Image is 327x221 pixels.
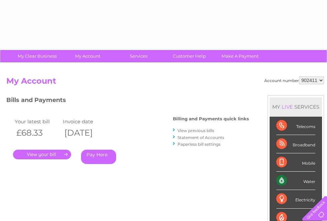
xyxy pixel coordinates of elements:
[276,153,315,172] div: Mobile
[81,150,116,164] a: Pay Here
[276,117,315,135] div: Telecoms
[61,126,109,140] th: [DATE]
[270,97,322,116] div: MY SERVICES
[13,150,71,159] a: .
[213,50,268,62] a: Make A Payment
[60,50,115,62] a: My Account
[13,126,61,140] th: £68.33
[111,50,166,62] a: Services
[178,128,214,133] a: View previous bills
[178,142,221,147] a: Paperless bill settings
[6,95,249,107] h3: Bills and Payments
[13,117,61,126] td: Your latest bill
[173,116,249,121] h4: Billing and Payments quick links
[6,76,324,89] h2: My Account
[280,104,294,110] div: LIVE
[10,50,65,62] a: My Clear Business
[61,117,109,126] td: Invoice date
[264,76,324,84] div: Account number
[162,50,217,62] a: Customer Help
[276,190,315,208] div: Electricity
[276,172,315,190] div: Water
[178,135,224,140] a: Statement of Accounts
[276,135,315,153] div: Broadband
